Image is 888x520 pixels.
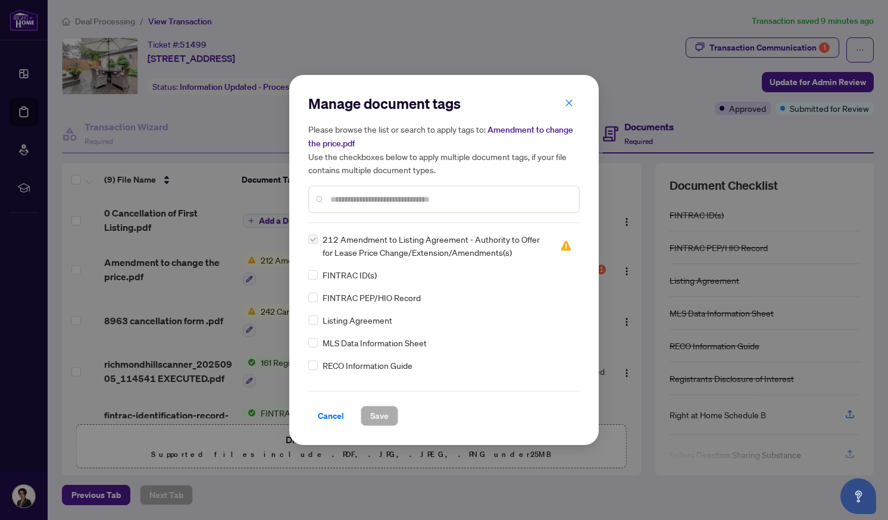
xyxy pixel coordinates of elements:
[565,99,573,107] span: close
[308,406,354,426] button: Cancel
[323,233,546,259] span: 212 Amendment to Listing Agreement - Authority to Offer for Lease Price Change/Extension/Amendmen...
[323,291,421,304] span: FINTRAC PEP/HIO Record
[560,240,572,252] img: status
[323,314,392,327] span: Listing Agreement
[318,406,344,425] span: Cancel
[308,94,580,113] h2: Manage document tags
[323,268,377,281] span: FINTRAC ID(s)
[840,478,876,514] button: Open asap
[323,359,412,372] span: RECO Information Guide
[308,123,580,176] h5: Please browse the list or search to apply tags to: Use the checkboxes below to apply multiple doc...
[560,240,572,252] span: Needs Work
[361,406,398,426] button: Save
[323,336,427,349] span: MLS Data Information Sheet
